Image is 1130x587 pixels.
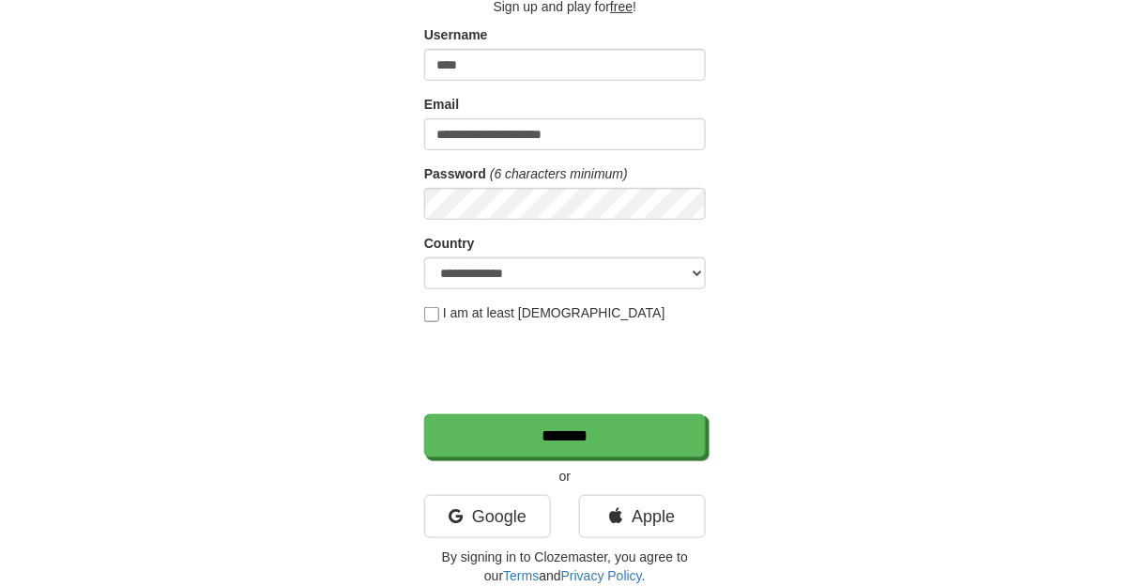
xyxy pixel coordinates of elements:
[424,307,439,322] input: I am at least [DEMOGRAPHIC_DATA]
[503,568,539,583] a: Terms
[490,166,628,181] em: (6 characters minimum)
[424,25,488,44] label: Username
[424,303,665,322] label: I am at least [DEMOGRAPHIC_DATA]
[561,568,642,583] a: Privacy Policy
[424,548,706,585] p: By signing in to Clozemaster, you agree to our and .
[424,234,475,253] label: Country
[424,164,486,183] label: Password
[424,467,706,486] p: or
[424,95,459,114] label: Email
[424,332,710,405] iframe: reCAPTCHA
[424,495,551,538] a: Google
[579,495,706,538] a: Apple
